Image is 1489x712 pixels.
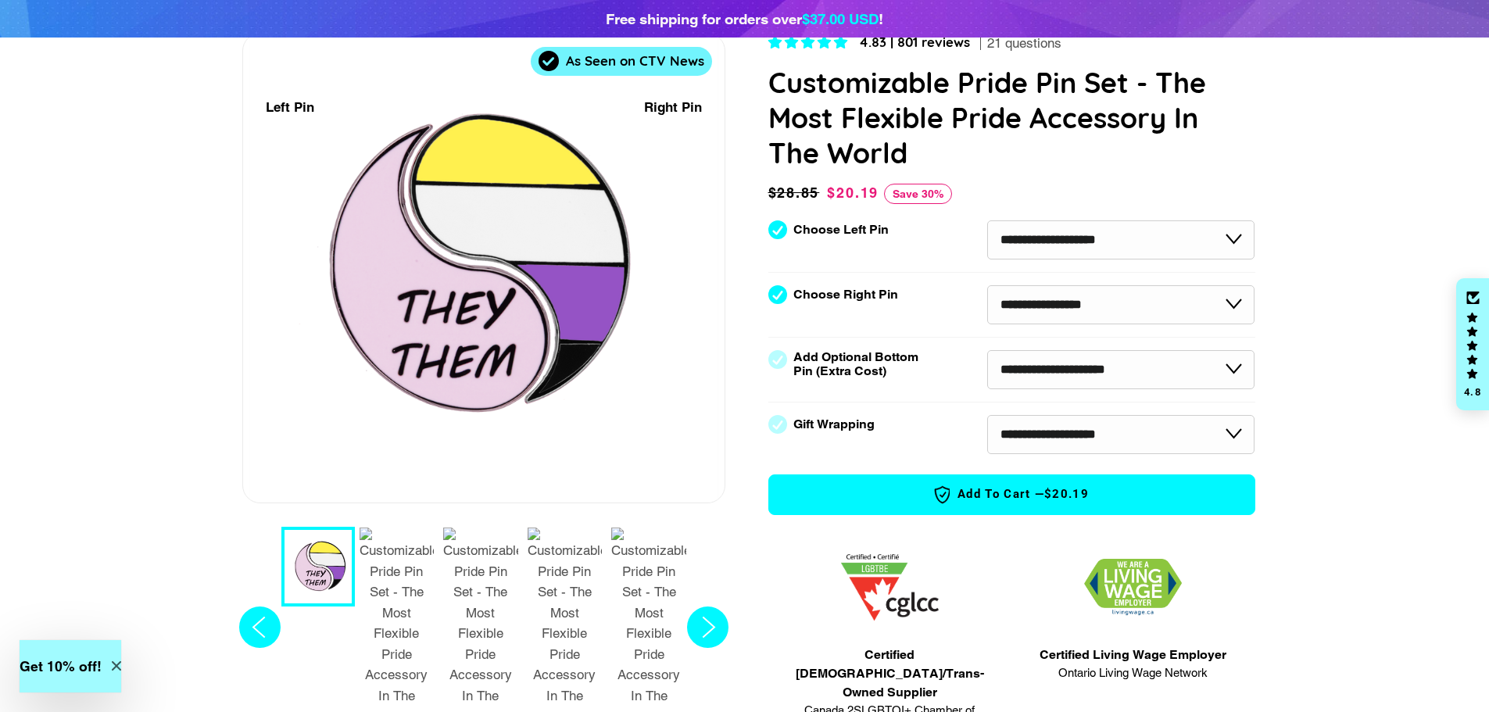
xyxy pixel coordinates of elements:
[606,8,883,30] div: Free shipping for orders over !
[884,184,952,204] span: Save 30%
[1040,664,1226,682] span: Ontario Living Wage Network
[776,646,1004,702] span: Certified [DEMOGRAPHIC_DATA]/Trans-Owned Supplier
[768,474,1255,515] button: Add to Cart —$20.19
[243,34,725,503] div: 1 / 9
[793,223,889,237] label: Choose Left Pin
[1456,278,1489,411] div: Click to open Judge.me floating reviews tab
[1084,559,1182,616] img: 1706832627.png
[768,34,851,50] span: 4.83 stars
[827,184,879,201] span: $20.19
[802,10,879,27] span: $37.00 USD
[793,485,1231,505] span: Add to Cart —
[768,182,824,204] span: $28.85
[841,554,939,621] img: 1705457225.png
[1040,646,1226,664] span: Certified Living Wage Employer
[859,34,970,50] span: 4.83 | 801 reviews
[793,417,875,431] label: Gift Wrapping
[768,65,1255,170] h1: Customizable Pride Pin Set - The Most Flexible Pride Accessory In The World
[644,97,702,118] div: Right Pin
[793,288,898,302] label: Choose Right Pin
[281,527,355,606] button: 1 / 9
[1044,486,1089,503] span: $20.19
[987,34,1061,53] span: 21 questions
[1463,387,1482,397] div: 4.8
[793,350,925,378] label: Add Optional Bottom Pin (Extra Cost)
